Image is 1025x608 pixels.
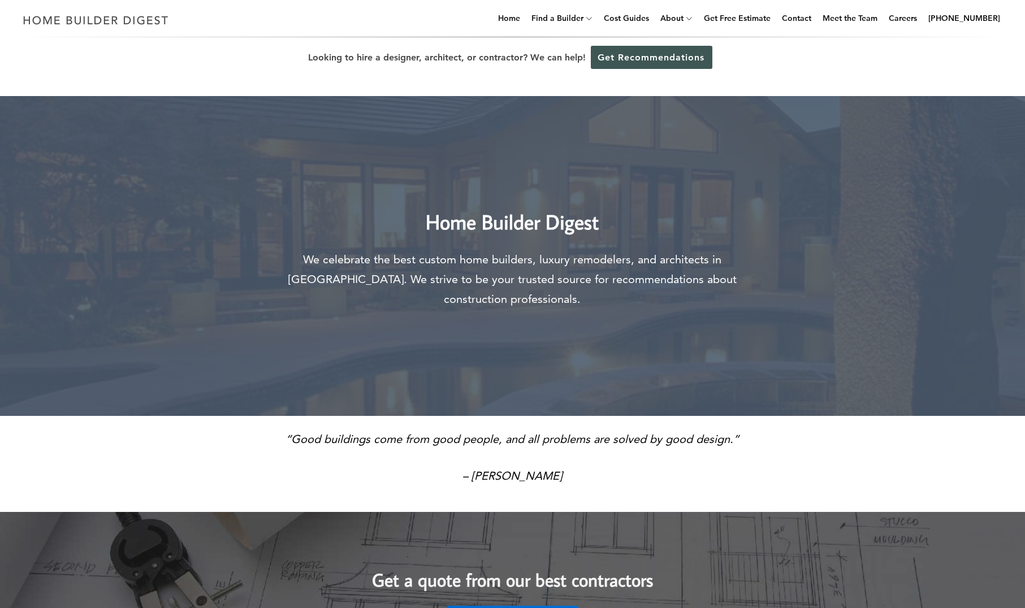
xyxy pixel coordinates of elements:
em: “Good buildings come from good people, and all problems are solved by good design.” [286,432,739,446]
em: – [PERSON_NAME] [463,469,563,483]
p: We celebrate the best custom home builders, luxury remodelers, and architects in [GEOGRAPHIC_DATA... [273,250,753,309]
a: Get Recommendations [591,46,712,69]
h2: Get a quote from our best contractors [266,548,759,593]
h2: Home Builder Digest [273,186,753,237]
img: Home Builder Digest [18,9,174,31]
